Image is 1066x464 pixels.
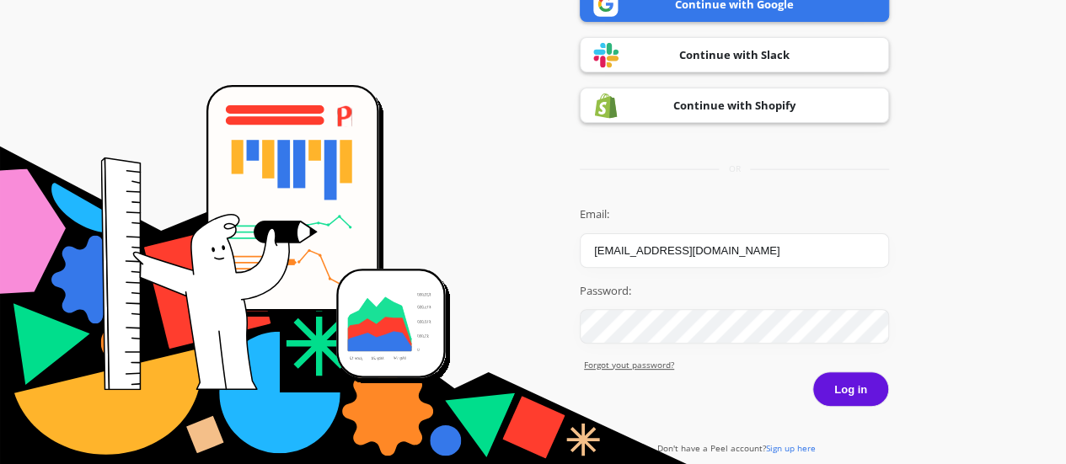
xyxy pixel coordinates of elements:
img: Slack logo [593,42,619,68]
img: Shopify logo [593,93,619,119]
a: Don't have a Peel account?Sign up here [657,442,816,454]
a: Forgot yout password? [584,359,889,371]
a: Continue with Slack [580,37,889,72]
div: or [580,163,889,175]
input: you@example.com [580,233,889,268]
label: Email: [580,206,889,223]
span: Sign up here [766,442,816,454]
button: Log in [812,371,889,407]
label: Password: [580,283,889,300]
a: Continue with Shopify [580,88,889,123]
